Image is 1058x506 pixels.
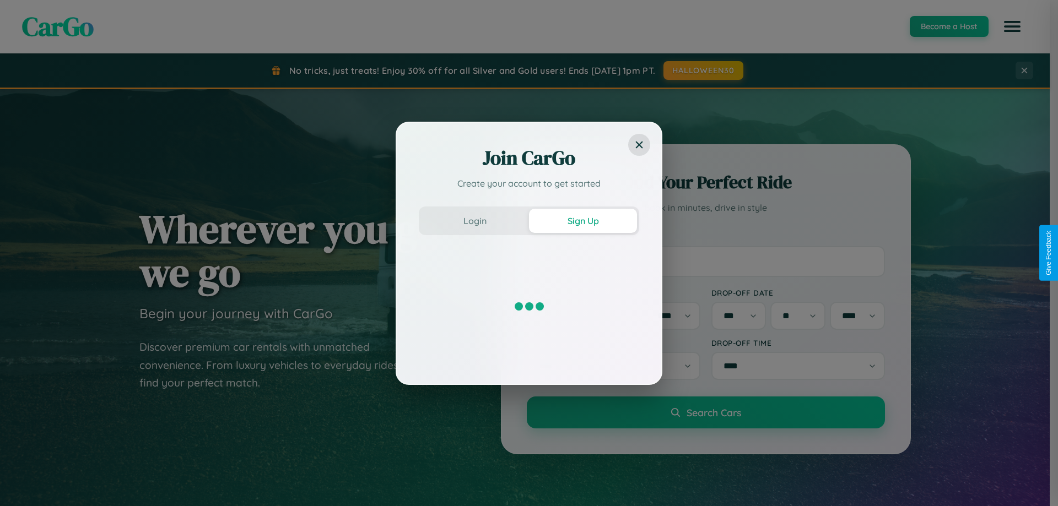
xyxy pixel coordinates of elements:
h2: Join CarGo [419,145,639,171]
button: Sign Up [529,209,637,233]
p: Create your account to get started [419,177,639,190]
iframe: Intercom live chat [11,469,37,495]
div: Give Feedback [1045,231,1052,275]
button: Login [421,209,529,233]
